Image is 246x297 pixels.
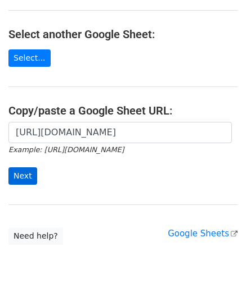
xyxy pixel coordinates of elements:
input: Paste your Google Sheet URL here [8,122,232,143]
h4: Copy/paste a Google Sheet URL: [8,104,238,117]
a: Google Sheets [168,229,238,239]
input: Next [8,167,37,185]
a: Select... [8,49,51,67]
small: Example: [URL][DOMAIN_NAME] [8,145,124,154]
iframe: Chat Widget [190,243,246,297]
a: Need help? [8,227,63,245]
h4: Select another Google Sheet: [8,28,238,41]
